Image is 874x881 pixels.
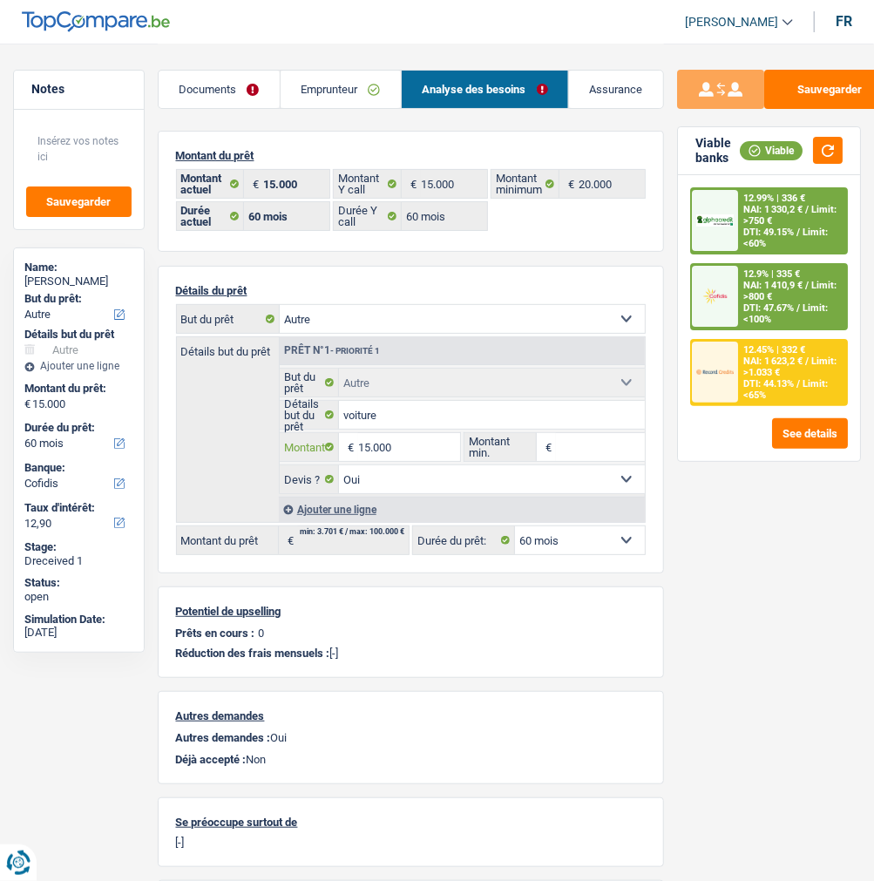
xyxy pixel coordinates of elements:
label: Montant du prêt: [24,382,130,396]
span: € [402,170,421,198]
label: Durée du prêt: [24,421,130,435]
span: NAI: 1 623,2 € [743,356,803,367]
img: Cofidis [696,287,734,306]
a: Emprunteur [281,71,401,108]
span: NAI: 1 410,9 € [743,280,803,291]
a: Documents [159,71,280,108]
p: Prêts en cours : [176,627,255,640]
span: Limit: >750 € [743,204,837,227]
div: [DATE] [24,626,133,640]
div: Dreceived 1 [24,554,133,568]
div: Simulation Date: [24,613,133,627]
a: Analyse des besoins [402,71,568,108]
span: / [796,378,800,390]
label: But du prêt [177,305,280,333]
label: Durée Y call [334,202,401,230]
span: € [339,433,358,461]
div: 12.99% | 336 € [743,193,805,204]
div: 12.9% | 335 € [743,268,800,280]
span: / [805,356,809,367]
span: / [805,204,809,215]
span: € [537,433,556,461]
p: Autres demandes [176,709,647,722]
span: Limit: <60% [743,227,828,249]
label: Montant [280,433,339,461]
span: - Priorité 1 [330,346,380,356]
span: € [559,170,579,198]
div: open [24,590,133,604]
div: Prêt n°1 [280,345,384,356]
div: 12.45% | 332 € [743,344,805,356]
span: Sauvegarder [46,196,111,207]
span: NAI: 1 330,2 € [743,204,803,215]
span: Limit: <100% [743,302,828,325]
span: DTI: 49.15% [743,227,794,238]
label: Montant du prêt [177,526,279,554]
label: Montant min. [464,433,537,461]
p: [-] [176,836,647,849]
label: But du prêt [280,369,339,396]
span: Limit: <65% [743,378,828,401]
span: Limit: >1.033 € [743,356,837,378]
p: Non [176,753,647,766]
p: Détails du prêt [176,284,647,297]
div: [PERSON_NAME] [24,274,133,288]
button: See details [772,418,848,449]
span: / [796,227,800,238]
p: Se préoccupe surtout de [176,816,647,829]
div: Ajouter une ligne [279,497,645,522]
img: AlphaCredit [696,214,734,226]
p: Montant du prêt [176,149,647,162]
span: DTI: 44.13% [743,378,794,390]
span: Autres demandes : [176,731,271,744]
label: Détails but du prêt [280,401,339,429]
label: Taux d'intérêt: [24,501,130,515]
div: Détails but du prêt [24,328,133,342]
a: [PERSON_NAME] [671,8,793,37]
div: min: 3.701 € / max: 100.000 € [300,528,404,536]
a: Assurance [569,71,663,108]
span: DTI: 47.67% [743,302,794,314]
div: Ajouter une ligne [24,360,133,372]
span: € [244,170,263,198]
label: Devis ? [280,465,339,493]
p: 0 [259,627,265,640]
span: Réduction des frais mensuels : [176,647,330,660]
span: € [279,526,298,554]
span: [PERSON_NAME] [685,15,778,30]
label: Détails but du prêt [177,337,279,357]
span: € [24,397,30,411]
label: Durée du prêt: [413,526,515,554]
span: / [805,280,809,291]
span: Déjà accepté : [176,753,247,766]
span: Limit: >800 € [743,280,837,302]
button: Sauvegarder [26,186,132,217]
img: TopCompare Logo [22,11,170,32]
label: Montant minimum [491,170,559,198]
div: Viable [740,141,803,160]
div: fr [836,13,852,30]
p: Oui [176,731,647,744]
h5: Notes [31,82,126,97]
p: [-] [176,647,647,660]
label: Montant actuel [177,170,244,198]
label: Durée actuel [177,202,244,230]
div: Viable banks [695,136,740,166]
p: Potentiel de upselling [176,605,647,618]
label: But du prêt: [24,292,130,306]
div: Name: [24,261,133,274]
span: / [796,302,800,314]
div: Status: [24,576,133,590]
label: Banque: [24,461,130,475]
div: Stage: [24,540,133,554]
img: Record Credits [696,363,734,382]
label: Montant Y call [334,170,401,198]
